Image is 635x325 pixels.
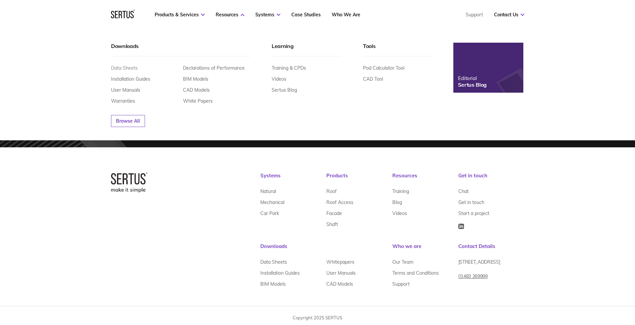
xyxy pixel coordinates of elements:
[458,75,487,81] div: Editorial
[326,219,338,230] a: Shaft
[363,76,383,82] a: CAD Tool
[392,197,402,208] a: Blog
[272,43,341,56] div: Learning
[272,87,297,93] a: Sertus Blog
[326,208,342,219] a: Facade
[458,81,487,88] div: Sertus Blog
[216,12,244,18] a: Resources
[111,98,135,104] a: Warranties
[155,12,205,18] a: Products & Services
[111,115,145,127] a: Browse All
[291,12,321,18] a: Case Studies
[111,65,138,71] a: Data Sheets
[326,256,354,267] a: Whitepapers
[183,76,208,82] a: BIM Models
[458,224,464,229] img: Icon
[255,12,280,18] a: Systems
[260,243,392,256] div: Downloads
[392,172,458,186] div: Resources
[326,267,356,278] a: User Manuals
[392,243,458,256] div: Who we are
[260,197,284,208] a: Mechanical
[392,208,407,219] a: Videos
[458,243,524,256] div: Contact Details
[494,12,524,18] a: Contact Us
[111,87,140,93] a: User Manuals
[111,172,148,192] img: logo-box-2bec1e6d7ed5feb70a4f09a85fa1bbdd.png
[466,12,483,18] a: Support
[326,197,353,208] a: Roof Access
[458,271,488,287] a: 01483 269999
[183,65,245,71] a: Declarations of Performance
[183,87,210,93] a: CAD Models
[392,186,409,197] a: Training
[332,12,360,18] a: Who We Are
[453,43,523,93] a: EditorialSertus Blog
[260,172,326,186] div: Systems
[272,76,286,82] a: Videos
[272,65,306,71] a: Training & CPDs
[260,186,276,197] a: Natural
[183,98,213,104] a: White Papers
[326,172,392,186] div: Products
[458,197,484,208] a: Get in touch
[515,248,635,325] iframe: Chat Widget
[326,186,337,197] a: Roof
[392,256,413,267] a: Our Team
[111,43,250,56] div: Downloads
[260,278,286,289] a: BIM Models
[458,172,524,186] div: Get in touch
[363,43,433,56] div: Tools
[260,208,279,219] a: Car Park
[326,278,353,289] a: CAD Models
[260,267,300,278] a: Installation Guides
[392,267,439,278] a: Terms and Conditions
[458,259,500,265] span: [STREET_ADDRESS]
[458,208,489,219] a: Start a project
[458,186,469,197] a: Chat
[392,278,410,289] a: Support
[111,76,150,82] a: Installation Guides
[363,65,404,71] a: Pod Calculator Tool
[260,256,287,267] a: Data Sheets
